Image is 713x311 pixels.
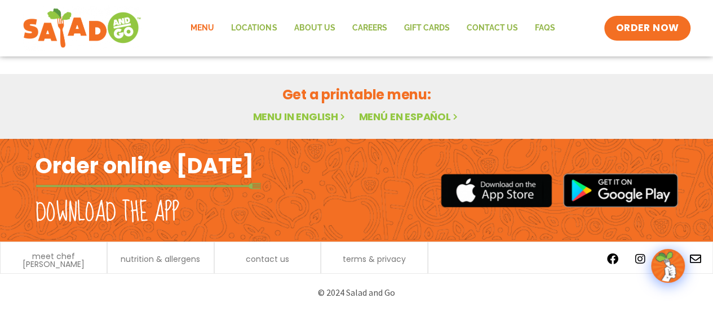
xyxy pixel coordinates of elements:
[343,15,395,41] a: Careers
[182,15,563,41] nav: Menu
[526,15,563,41] a: FAQs
[6,252,101,268] a: meet chef [PERSON_NAME]
[395,15,458,41] a: GIFT CARDS
[358,109,460,124] a: Menú en español
[182,15,223,41] a: Menu
[121,255,200,263] a: nutrition & allergens
[36,152,254,179] h2: Order online [DATE]
[652,250,684,282] img: wpChatIcon
[36,197,179,229] h2: Download the app
[223,15,285,41] a: Locations
[285,15,343,41] a: About Us
[63,85,650,104] h2: Get a printable menu:
[36,183,261,189] img: fork
[604,16,690,41] a: ORDER NOW
[441,172,552,209] img: appstore
[41,285,672,300] p: © 2024 Salad and Go
[458,15,526,41] a: Contact Us
[246,255,289,263] a: contact us
[23,6,141,51] img: new-SAG-logo-768×292
[563,173,678,207] img: google_play
[343,255,406,263] a: terms & privacy
[615,21,679,35] span: ORDER NOW
[253,109,347,124] a: Menu in English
